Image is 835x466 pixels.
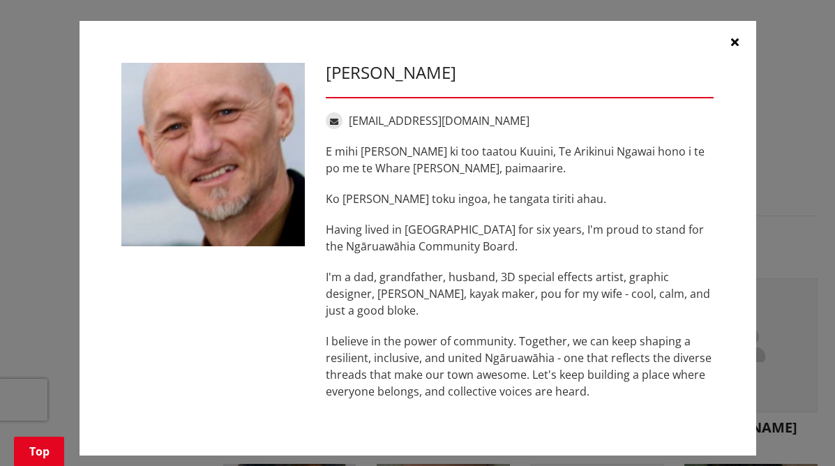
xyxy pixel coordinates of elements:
p: Having lived in [GEOGRAPHIC_DATA] for six years, I'm proud to stand for the Ngāruawāhia Community... [326,221,714,255]
a: Top [14,437,64,466]
iframe: Messenger Launcher [771,407,821,458]
h3: [PERSON_NAME] [326,63,714,83]
p: I'm a dad, grandfather, husband, 3D special effects artist, graphic designer, [PERSON_NAME], kaya... [326,269,714,319]
a: [EMAIL_ADDRESS][DOMAIN_NAME] [349,113,529,128]
p: Ko [PERSON_NAME] toku ingoa, he tangata tiriti ahau. [326,190,714,207]
p: I believe in the power of community. Together, we can keep shaping a resilient, inclusive, and un... [326,333,714,400]
p: E mihi [PERSON_NAME] ki too taatou Kuuini, Te Arikinui Ngawai hono i te po me te Whare [PERSON_NA... [326,143,714,176]
img: WO-B-NG__HUTT_S__aW3HJ [121,63,305,246]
